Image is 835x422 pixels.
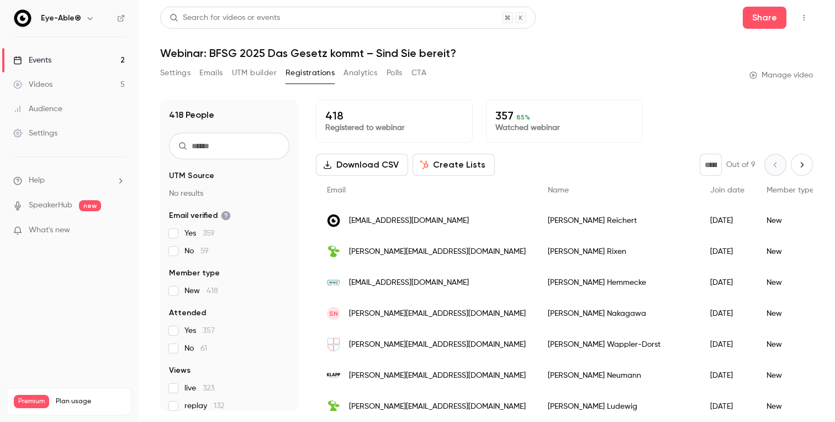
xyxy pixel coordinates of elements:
span: Member type [169,268,220,279]
p: Registered to webinar [325,122,463,133]
button: UTM builder [232,64,277,82]
div: [DATE] [699,236,755,267]
span: live [184,383,214,394]
div: [DATE] [699,205,755,236]
div: [DATE] [699,329,755,360]
img: Eye-Able® [14,9,31,27]
span: replay [184,400,224,411]
img: eye-able.com [327,214,340,227]
span: Yes [184,228,215,239]
p: No results [169,188,289,199]
div: New [755,267,825,298]
div: New [755,298,825,329]
span: No [184,246,209,257]
span: new [79,200,101,211]
div: [DATE] [699,267,755,298]
div: [PERSON_NAME] Reichert [537,205,699,236]
span: 357 [203,327,215,335]
h1: 418 People [169,108,214,122]
button: Emails [199,64,223,82]
div: [DATE] [699,298,755,329]
span: [PERSON_NAME][EMAIL_ADDRESS][DOMAIN_NAME] [349,370,526,382]
span: New [184,285,218,296]
button: Create Lists [413,154,495,176]
span: 359 [203,230,215,237]
span: Views [169,365,191,376]
span: [EMAIL_ADDRESS][DOMAIN_NAME] [349,215,469,227]
span: 59 [200,247,209,255]
img: meltingmind.de [327,244,340,259]
div: New [755,236,825,267]
span: [PERSON_NAME][EMAIL_ADDRESS][DOMAIN_NAME] [349,339,526,351]
span: [PERSON_NAME][EMAIL_ADDRESS][DOMAIN_NAME] [349,401,526,413]
div: [PERSON_NAME] Nakagawa [537,298,699,329]
span: Plan usage [56,397,124,406]
img: vg-edenkoben.de [327,338,340,351]
div: Search for videos or events [170,12,280,24]
h6: Eye-Able® [41,13,81,24]
span: UTM Source [169,170,214,181]
a: Manage video [749,70,813,81]
div: [PERSON_NAME] Rixen [537,236,699,267]
div: Audience [13,103,62,114]
div: [DATE] [699,391,755,422]
a: SpeakerHub [29,200,72,211]
span: 132 [214,402,224,410]
iframe: Noticeable Trigger [112,226,125,236]
div: [DATE] [699,360,755,391]
span: 418 [207,287,218,295]
button: Download CSV [316,154,408,176]
button: Settings [160,64,191,82]
span: SN [329,309,338,319]
span: What's new [29,225,70,236]
span: Email [327,186,346,194]
span: 61 [200,345,207,352]
button: Next page [791,154,813,176]
span: Attended [169,308,206,319]
button: Polls [387,64,403,82]
div: Events [13,55,51,66]
span: [PERSON_NAME][EMAIL_ADDRESS][DOMAIN_NAME] [349,246,526,258]
div: [PERSON_NAME] Ludewig [537,391,699,422]
button: CTA [411,64,426,82]
p: Watched webinar [495,122,633,133]
span: [EMAIL_ADDRESS][DOMAIN_NAME] [349,277,469,289]
img: klapp-cosmetics.com [327,369,340,382]
div: New [755,360,825,391]
p: 418 [325,109,463,122]
span: Email verified [169,210,231,221]
div: New [755,329,825,360]
div: [PERSON_NAME] Wappler-Dorst [537,329,699,360]
span: Help [29,175,45,186]
p: 357 [495,109,633,122]
div: [PERSON_NAME] Hemmecke [537,267,699,298]
button: Analytics [343,64,378,82]
li: help-dropdown-opener [13,175,125,186]
div: Videos [13,79,52,90]
span: [PERSON_NAME][EMAIL_ADDRESS][DOMAIN_NAME] [349,308,526,320]
span: Member type [767,186,814,194]
img: meltingmind.de [327,399,340,414]
div: New [755,205,825,236]
img: wmg-wolfsburg.de [327,276,340,289]
span: Name [548,186,569,194]
span: No [184,343,207,354]
div: New [755,391,825,422]
span: Join date [710,186,744,194]
span: Yes [184,325,215,336]
p: Out of 9 [726,159,755,170]
h1: Webinar: BFSG 2025 Das Gesetz kommt – Sind Sie bereit? [160,46,813,60]
button: Registrations [286,64,335,82]
span: 323 [203,384,214,392]
div: [PERSON_NAME] Neumann [537,360,699,391]
span: Premium [14,395,49,408]
span: 85 % [516,113,530,121]
button: Share [743,7,786,29]
div: Settings [13,128,57,139]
